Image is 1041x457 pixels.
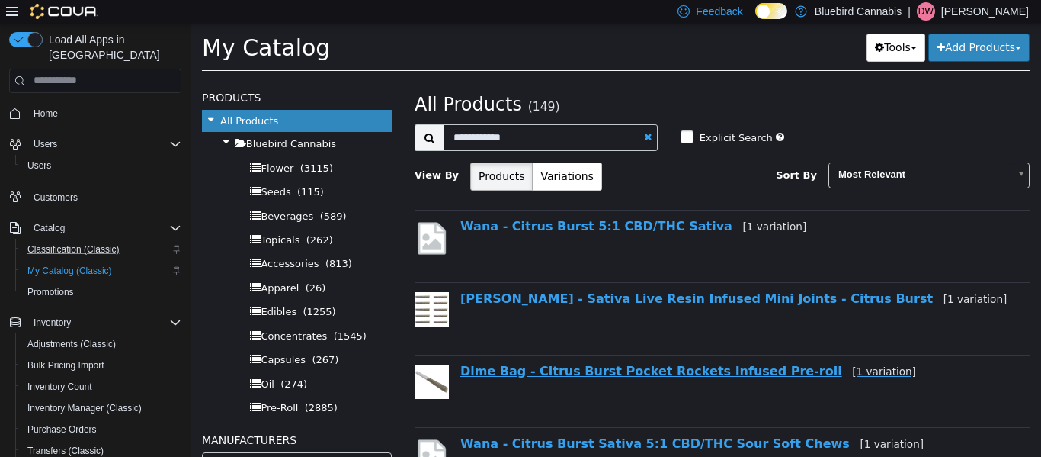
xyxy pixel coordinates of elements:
span: Classification (Classic) [21,240,181,259]
span: Oil [70,356,83,367]
small: [1 variation] [669,415,733,427]
span: All Products [224,71,332,92]
span: Customers [27,187,181,206]
span: (267) [121,331,148,343]
a: Wana - Citrus Burst 5:1 CBD/THC Sativa[1 variation] [270,196,616,211]
span: Users [21,156,181,175]
span: Purchase Orders [21,420,181,439]
button: Users [27,135,63,153]
span: View By [224,146,268,158]
span: Promotions [21,283,181,301]
span: Adjustments (Classic) [21,335,181,353]
span: My Catalog (Classic) [27,265,112,277]
a: Wana - Citrus Burst Sativa 5:1 CBD/THC Sour Soft Chews[1 variation] [270,414,733,428]
span: Edibles [70,283,106,294]
a: Most Relevant [638,140,839,166]
a: Inventory Manager (Classic) [21,399,148,417]
span: Inventory Manager (Classic) [21,399,181,417]
span: (274) [90,356,117,367]
p: | [908,2,911,21]
span: Inventory Count [21,378,181,396]
span: Dark Mode [755,19,756,20]
span: Users [27,159,51,172]
span: (115) [107,163,133,175]
span: Inventory [27,314,181,332]
button: Customers [3,185,187,208]
button: Variations [341,140,411,168]
span: Transfers (Classic) [27,445,104,457]
span: Bulk Pricing Import [21,356,181,375]
span: Classification (Classic) [27,243,120,256]
img: 150 [224,342,258,376]
span: Load All Apps in [GEOGRAPHIC_DATA] [43,32,181,63]
span: Dw [918,2,934,21]
span: Topicals [70,211,109,223]
button: Users [15,155,187,176]
a: [PERSON_NAME] - Sativa Live Resin Infused Mini Joints - Citrus Burst[1 variation] [270,269,816,283]
button: Inventory Count [15,376,187,397]
a: My Catalog (Classic) [21,262,118,280]
span: My Catalog [11,11,139,38]
span: (1255) [112,283,145,294]
span: Apparel [70,259,108,271]
a: Promotions [21,283,80,301]
span: Inventory Count [27,381,92,393]
span: Promotions [27,286,74,298]
span: Catalog [34,222,65,234]
span: Capsules [70,331,115,343]
span: (2885) [114,379,147,391]
span: Bulk Pricing Import [27,359,104,372]
span: (813) [135,235,162,246]
h5: Manufacturers [11,408,201,426]
span: Most Relevant [639,140,818,164]
span: (1545) [143,307,176,319]
small: [1 variation] [661,343,725,355]
span: Concentrates [70,307,136,319]
small: (149) [338,77,370,91]
div: Dustin watts [917,2,935,21]
span: My Catalog (Classic) [21,262,181,280]
span: Home [34,108,58,120]
button: Add Products [738,11,839,39]
a: Home [27,105,64,123]
img: 150 [224,269,258,304]
button: Promotions [15,282,187,303]
span: All Products [30,92,88,104]
a: Customers [27,188,84,207]
a: Bulk Pricing Import [21,356,111,375]
button: Purchase Orders [15,419,187,440]
span: Inventory [34,317,71,329]
img: missing-image.png [224,197,258,234]
button: Bulk Pricing Import [15,355,187,376]
span: Accessories [70,235,128,246]
button: Catalog [27,219,71,237]
a: Classification (Classic) [21,240,126,259]
span: (262) [116,211,143,223]
p: [PERSON_NAME] [941,2,1029,21]
span: Bluebird Cannabis [56,115,146,127]
h5: Products [11,66,201,84]
a: Dime Bag - Citrus Burst Pocket Rockets Infused Pre-roll[1 variation] [270,341,725,356]
img: Cova [30,4,98,19]
button: Tools [676,11,735,39]
button: Users [3,134,187,155]
label: Explicit Search [505,108,582,123]
button: Catalog [3,217,187,239]
button: Inventory [27,314,77,332]
span: (26) [115,259,136,271]
span: Flower [70,140,103,151]
a: Adjustments (Classic) [21,335,122,353]
button: Classification (Classic) [15,239,187,260]
button: Inventory Manager (Classic) [15,397,187,419]
a: Purchase Orders [21,420,103,439]
small: [1 variation] [753,270,817,282]
span: Feedback [696,4,742,19]
button: My Catalog (Classic) [15,260,187,282]
button: Home [3,102,187,124]
button: Adjustments (Classic) [15,333,187,355]
small: [1 variation] [553,198,617,210]
span: Catalog [27,219,181,237]
p: Bluebird Cannabis [815,2,902,21]
input: Dark Mode [755,3,787,19]
button: Inventory [3,312,187,333]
